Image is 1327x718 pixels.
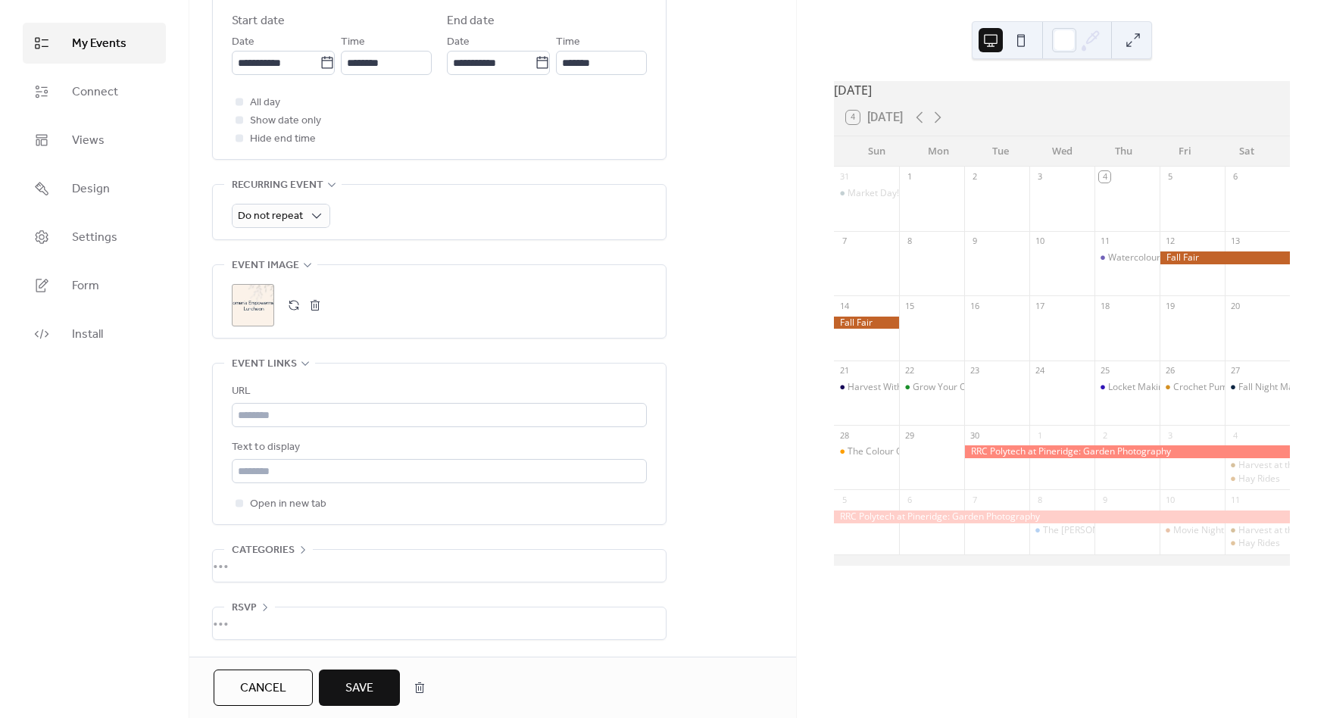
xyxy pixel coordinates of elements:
[232,257,299,275] span: Event image
[232,33,254,52] span: Date
[904,365,915,376] div: 22
[240,679,286,698] span: Cancel
[838,171,850,183] div: 31
[319,670,400,706] button: Save
[556,33,580,52] span: Time
[838,365,850,376] div: 21
[848,381,998,394] div: Harvest Within: Fall Equinox Retreat
[834,510,1290,523] div: RRC Polytech at Pineridge: Garden Photography
[969,136,1031,167] div: Tue
[214,670,313,706] button: Cancel
[23,120,166,161] a: Views
[72,277,99,295] span: Form
[838,494,850,505] div: 5
[1154,136,1216,167] div: Fri
[1160,251,1290,264] div: Fall Fair
[72,180,110,198] span: Design
[213,607,666,639] div: •••
[1164,365,1176,376] div: 26
[969,365,980,376] div: 23
[1099,494,1110,505] div: 9
[1164,494,1176,505] div: 10
[23,265,166,306] a: Form
[848,445,928,458] div: The Colour Orange
[1160,524,1225,537] div: Movie Night - Hocus Pocus
[72,326,103,344] span: Install
[250,112,321,130] span: Show date only
[1093,136,1154,167] div: Thu
[72,83,118,101] span: Connect
[1238,381,1310,394] div: Fall Night Market
[834,187,899,200] div: Market Day!
[72,132,105,150] span: Views
[1229,494,1241,505] div: 11
[1229,236,1241,247] div: 13
[238,206,303,226] span: Do not repeat
[1034,365,1045,376] div: 24
[1031,136,1092,167] div: Wed
[250,495,326,514] span: Open in new tab
[834,445,899,458] div: The Colour Orange
[72,229,117,247] span: Settings
[1229,365,1241,376] div: 27
[232,542,295,560] span: Categories
[834,81,1290,99] div: [DATE]
[250,94,280,112] span: All day
[1229,171,1241,183] div: 6
[72,35,126,53] span: My Events
[838,300,850,311] div: 14
[1225,459,1290,472] div: Harvest at the Hollow Market
[969,300,980,311] div: 16
[1164,429,1176,441] div: 3
[1225,473,1290,485] div: Hay Rides
[838,429,850,441] div: 28
[1099,171,1110,183] div: 4
[1099,300,1110,311] div: 18
[904,171,915,183] div: 1
[1225,537,1290,550] div: Hay Rides
[447,33,470,52] span: Date
[848,187,899,200] div: Market Day!
[232,382,644,401] div: URL
[1173,524,1285,537] div: Movie Night - Hocus Pocus
[232,176,323,195] span: Recurring event
[904,429,915,441] div: 29
[232,12,285,30] div: Start date
[1160,381,1225,394] div: Crochet Pumpkin Workshop
[834,317,899,329] div: Fall Fair
[1216,136,1278,167] div: Sat
[838,236,850,247] div: 7
[1099,236,1110,247] div: 11
[232,439,644,457] div: Text to display
[1108,251,1232,264] div: Watercolour Pencil Workshop
[23,23,166,64] a: My Events
[908,136,969,167] div: Mon
[913,381,1072,394] div: Grow Your Own Mushroom Workshop
[834,381,899,394] div: Harvest Within: Fall Equinox Retreat
[964,445,1290,458] div: RRC Polytech at Pineridge: Garden Photography
[23,71,166,112] a: Connect
[969,236,980,247] div: 9
[1229,300,1241,311] div: 20
[232,599,257,617] span: RSVP
[1238,473,1280,485] div: Hay Rides
[345,679,373,698] span: Save
[232,355,297,373] span: Event links
[213,550,666,582] div: •••
[1099,365,1110,376] div: 25
[969,429,980,441] div: 30
[1094,251,1160,264] div: Watercolour Pencil Workshop
[23,314,166,354] a: Install
[1229,429,1241,441] div: 4
[1225,381,1290,394] div: Fall Night Market
[1034,429,1045,441] div: 1
[1164,236,1176,247] div: 12
[1238,537,1280,550] div: Hay Rides
[899,381,964,394] div: Grow Your Own Mushroom Workshop
[341,33,365,52] span: Time
[904,300,915,311] div: 15
[969,494,980,505] div: 7
[447,12,495,30] div: End date
[969,171,980,183] div: 2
